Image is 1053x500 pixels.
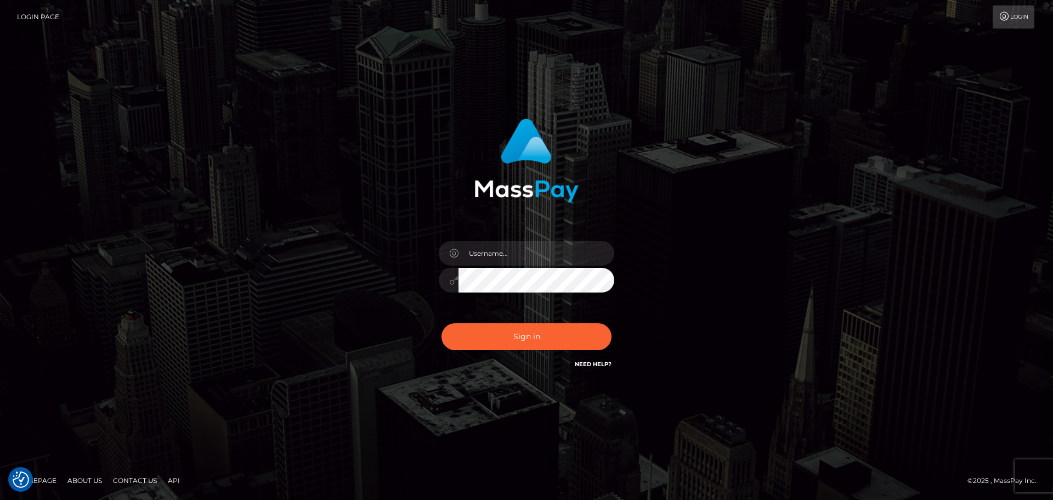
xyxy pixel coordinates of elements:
[109,472,161,489] a: Contact Us
[17,5,59,29] a: Login Page
[13,471,29,488] button: Consent Preferences
[474,119,579,203] img: MassPay Login
[441,323,612,350] button: Sign in
[12,472,61,489] a: Homepage
[458,241,614,266] input: Username...
[993,5,1034,29] a: Login
[163,472,184,489] a: API
[967,475,1045,487] div: © 2025 , MassPay Inc.
[63,472,106,489] a: About Us
[13,471,29,488] img: Revisit consent button
[575,361,612,368] a: Need Help?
